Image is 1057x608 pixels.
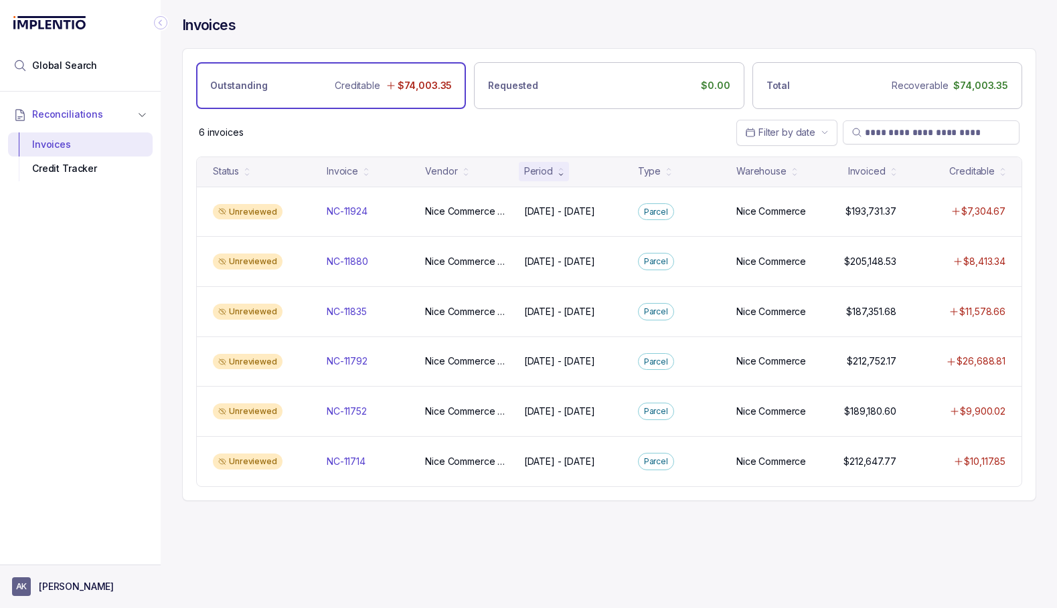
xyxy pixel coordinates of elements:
p: [PERSON_NAME] [39,580,114,593]
p: Parcel [644,305,668,318]
div: Remaining page entries [199,126,244,139]
h4: Invoices [182,16,236,35]
p: $8,413.34 [963,255,1005,268]
div: Unreviewed [213,304,282,320]
div: Invoices [19,132,142,157]
p: $74,003.35 [398,79,453,92]
button: Date Range Picker [736,120,837,145]
p: Nice Commerce LLC [425,455,507,468]
div: Unreviewed [213,453,282,470]
div: Status [213,165,239,178]
div: Collapse Icon [153,15,169,31]
button: Reconciliations [8,100,153,129]
p: Total [766,79,790,92]
span: User initials [12,577,31,596]
p: $11,578.66 [959,305,1005,318]
div: Vendor [425,165,457,178]
p: Nice Commerce [736,305,806,318]
p: NC-11835 [327,305,367,318]
p: $212,647.77 [843,455,896,468]
p: Nice Commerce [736,405,806,418]
p: [DATE] - [DATE] [524,455,595,468]
span: Global Search [32,59,97,72]
p: Parcel [644,455,668,468]
p: $74,003.35 [953,79,1008,92]
p: Nice Commerce [736,255,806,268]
span: Filter by date [758,126,815,138]
p: $189,180.60 [844,405,896,418]
p: Nice Commerce LLC [425,354,507,368]
p: NC-11714 [327,455,365,468]
div: Unreviewed [213,354,282,370]
p: Parcel [644,255,668,268]
p: Nice Commerce LLC [425,205,507,218]
p: NC-11880 [327,255,368,268]
p: [DATE] - [DATE] [524,305,595,318]
p: Nice Commerce [736,354,806,368]
div: Unreviewed [213,403,282,419]
p: Nice Commerce [736,205,806,218]
p: Nice Commerce LLC [425,405,507,418]
p: NC-11752 [327,405,367,418]
p: Parcel [644,405,668,418]
p: Parcel [644,205,668,219]
p: $205,148.53 [844,255,896,268]
p: Creditable [335,79,380,92]
p: $26,688.81 [957,354,1005,368]
div: Type [638,165,661,178]
search: Date Range Picker [745,126,815,139]
p: [DATE] - [DATE] [524,205,595,218]
p: Nice Commerce LLC [425,255,507,268]
p: NC-11924 [327,205,368,218]
p: [DATE] - [DATE] [524,255,595,268]
p: [DATE] - [DATE] [524,354,595,368]
div: Warehouse [736,165,787,178]
div: Credit Tracker [19,157,142,181]
p: $9,900.02 [960,405,1005,418]
p: $0.00 [701,79,730,92]
button: User initials[PERSON_NAME] [12,577,149,596]
p: $187,351.68 [846,305,896,318]
p: NC-11792 [327,354,368,368]
p: 6 invoices [199,126,244,139]
p: Outstanding [210,79,267,92]
p: Recoverable [892,79,948,92]
p: $10,117.85 [964,455,1005,468]
p: Nice Commerce LLC [425,305,507,318]
p: $7,304.67 [961,205,1005,218]
div: Reconciliations [8,130,153,184]
p: Requested [488,79,538,92]
p: [DATE] - [DATE] [524,405,595,418]
p: $193,731.37 [845,205,896,218]
div: Creditable [949,165,995,178]
span: Reconciliations [32,108,103,121]
div: Unreviewed [213,204,282,220]
div: Invoice [327,165,358,178]
div: Invoiced [848,165,886,178]
p: $212,752.17 [847,354,896,368]
p: Parcel [644,355,668,369]
div: Period [524,165,553,178]
div: Unreviewed [213,254,282,270]
p: Nice Commerce [736,455,806,468]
